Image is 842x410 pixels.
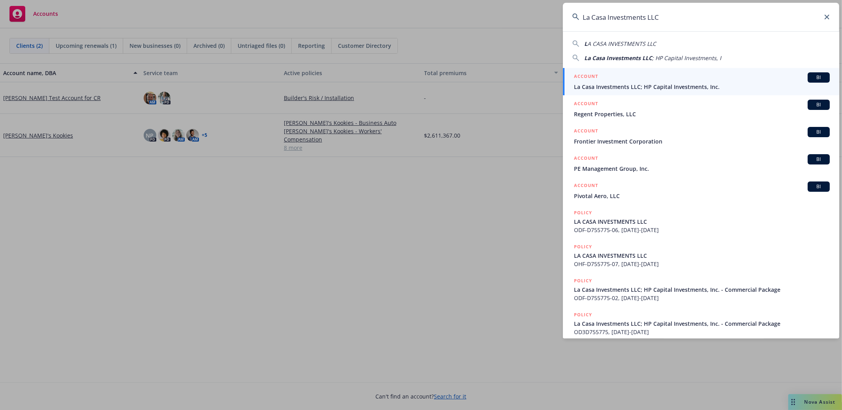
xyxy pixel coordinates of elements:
h5: ACCOUNT [574,127,598,136]
span: La Casa Investments LLC; HP Capital Investments, Inc. - Commercial Package [574,285,830,294]
span: ODF-D755775-02, [DATE]-[DATE] [574,294,830,302]
span: ; HP Capital Investments, I [652,54,721,62]
span: A CASA INVESTMENTS LLC [587,40,656,47]
span: Frontier Investment Corporation [574,137,830,145]
span: La Casa Investments LLC [584,54,652,62]
span: BI [811,156,827,163]
h5: ACCOUNT [574,100,598,109]
h5: POLICY [574,277,592,285]
a: ACCOUNTBIRegent Properties, LLC [563,95,839,123]
span: OHF-D755775-07, [DATE]-[DATE] [574,260,830,268]
h5: POLICY [574,243,592,251]
h5: ACCOUNT [574,154,598,164]
a: ACCOUNTBIPE Management Group, Inc. [563,150,839,177]
span: BI [811,74,827,81]
span: La Casa Investments LLC; HP Capital Investments, Inc. [574,83,830,91]
a: POLICYLA CASA INVESTMENTS LLCOHF-D755775-07, [DATE]-[DATE] [563,238,839,272]
span: L [584,40,587,47]
a: POLICYLa Casa Investments LLC; HP Capital Investments, Inc. - Commercial PackageOD3D755775, [DATE... [563,306,839,340]
span: Pivotal Aero, LLC [574,192,830,200]
span: PE Management Group, Inc. [574,164,830,173]
span: Regent Properties, LLC [574,110,830,118]
span: ODF-D755775-06, [DATE]-[DATE] [574,226,830,234]
input: Search... [563,3,839,31]
a: ACCOUNTBILa Casa Investments LLC; HP Capital Investments, Inc. [563,68,839,95]
span: BI [811,101,827,108]
h5: ACCOUNT [574,72,598,82]
a: ACCOUNTBIPivotal Aero, LLC [563,177,839,204]
h5: ACCOUNT [574,181,598,191]
a: POLICYLA CASA INVESTMENTS LLCODF-D755775-06, [DATE]-[DATE] [563,204,839,238]
span: BI [811,128,827,136]
span: LA CASA INVESTMENTS LLC [574,217,830,226]
span: LA CASA INVESTMENTS LLC [574,251,830,260]
span: OD3D755775, [DATE]-[DATE] [574,328,830,336]
span: BI [811,183,827,190]
span: La Casa Investments LLC; HP Capital Investments, Inc. - Commercial Package [574,319,830,328]
h5: POLICY [574,311,592,319]
a: POLICYLa Casa Investments LLC; HP Capital Investments, Inc. - Commercial PackageODF-D755775-02, [... [563,272,839,306]
h5: POLICY [574,209,592,217]
a: ACCOUNTBIFrontier Investment Corporation [563,123,839,150]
